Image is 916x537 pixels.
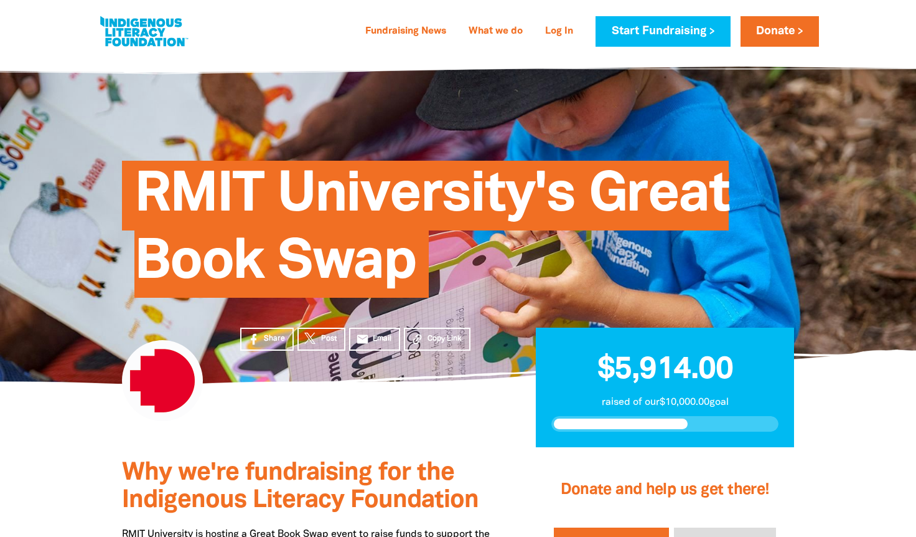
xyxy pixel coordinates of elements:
a: Post [297,328,345,351]
button: Copy Link [404,328,470,351]
span: Post [321,333,337,345]
a: Log In [538,22,581,42]
a: Donate [741,16,819,47]
a: Start Fundraising [596,16,730,47]
a: Fundraising News [358,22,454,42]
span: $5,914.00 [597,356,733,384]
span: Why we're fundraising for the Indigenous Literacy Foundation [122,462,479,512]
span: Email [373,333,391,345]
i: email [356,333,369,346]
h2: Donate and help us get there! [551,465,778,515]
span: RMIT University's Great Book Swap [134,170,729,298]
a: What we do [461,22,530,42]
span: Share [264,333,285,345]
p: raised of our $10,000.00 goal [551,395,778,410]
span: Copy Link [428,333,462,345]
a: Share [240,328,294,351]
a: emailEmail [349,328,400,351]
